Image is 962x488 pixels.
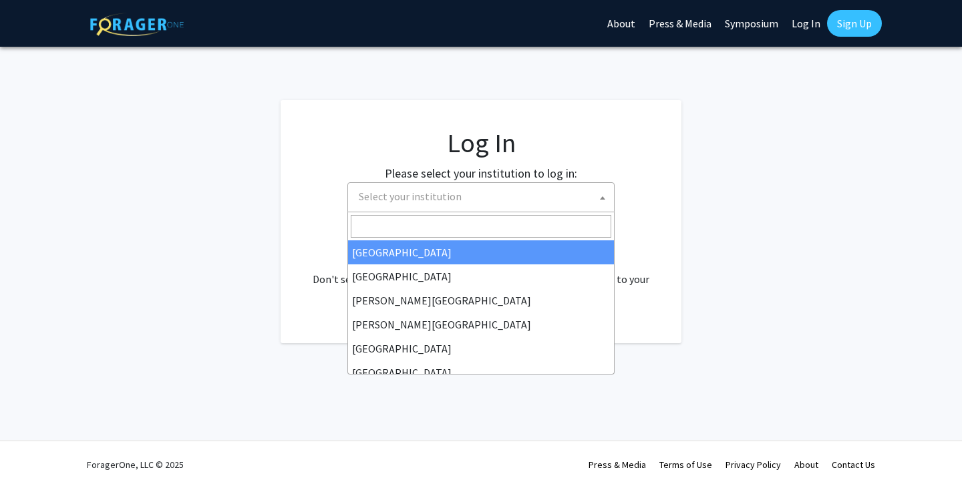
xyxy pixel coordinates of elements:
[90,13,184,36] img: ForagerOne Logo
[348,360,614,385] li: [GEOGRAPHIC_DATA]
[347,182,615,212] span: Select your institution
[348,240,614,264] li: [GEOGRAPHIC_DATA]
[353,183,614,210] span: Select your institution
[351,215,611,238] input: Search
[348,336,614,360] li: [GEOGRAPHIC_DATA]
[832,459,875,471] a: Contact Us
[307,127,655,159] h1: Log In
[87,441,184,488] div: ForagerOne, LLC © 2025
[589,459,646,471] a: Press & Media
[348,264,614,288] li: [GEOGRAPHIC_DATA]
[726,459,781,471] a: Privacy Policy
[659,459,712,471] a: Terms of Use
[385,164,577,182] label: Please select your institution to log in:
[827,10,882,37] a: Sign Up
[348,312,614,336] li: [PERSON_NAME][GEOGRAPHIC_DATA]
[359,190,462,203] span: Select your institution
[794,459,818,471] a: About
[10,428,57,478] iframe: Chat
[348,288,614,312] li: [PERSON_NAME][GEOGRAPHIC_DATA]
[307,239,655,303] div: No account? . Don't see your institution? about bringing ForagerOne to your institution.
